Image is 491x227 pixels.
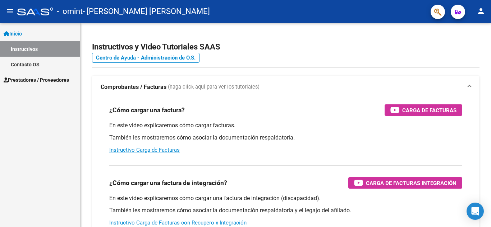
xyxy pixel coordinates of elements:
a: Instructivo Carga de Facturas con Recupero x Integración [109,219,247,226]
button: Carga de Facturas Integración [348,177,462,189]
p: En este video explicaremos cómo cargar facturas. [109,122,462,129]
a: Centro de Ayuda - Administración de O.S. [92,53,199,63]
button: Carga de Facturas [385,104,462,116]
mat-icon: person [477,7,485,15]
span: Carga de Facturas [402,106,456,115]
div: Open Intercom Messenger [467,203,484,220]
p: En este video explicaremos cómo cargar una factura de integración (discapacidad). [109,194,462,202]
mat-icon: menu [6,7,14,15]
span: Inicio [4,30,22,38]
span: Carga de Facturas Integración [366,179,456,188]
h3: ¿Cómo cargar una factura de integración? [109,178,227,188]
span: - omint [57,4,83,19]
p: También les mostraremos cómo asociar la documentación respaldatoria. [109,134,462,142]
span: (haga click aquí para ver los tutoriales) [168,83,260,91]
span: - [PERSON_NAME] [PERSON_NAME] [83,4,210,19]
a: Instructivo Carga de Facturas [109,147,180,153]
span: Prestadores / Proveedores [4,76,69,84]
p: También les mostraremos cómo asociar la documentación respaldatoria y el legajo del afiliado. [109,207,462,214]
mat-expansion-panel-header: Comprobantes / Facturas (haga click aquí para ver los tutoriales) [92,76,479,99]
strong: Comprobantes / Facturas [101,83,166,91]
h3: ¿Cómo cargar una factura? [109,105,185,115]
h2: Instructivos y Video Tutoriales SAAS [92,40,479,54]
